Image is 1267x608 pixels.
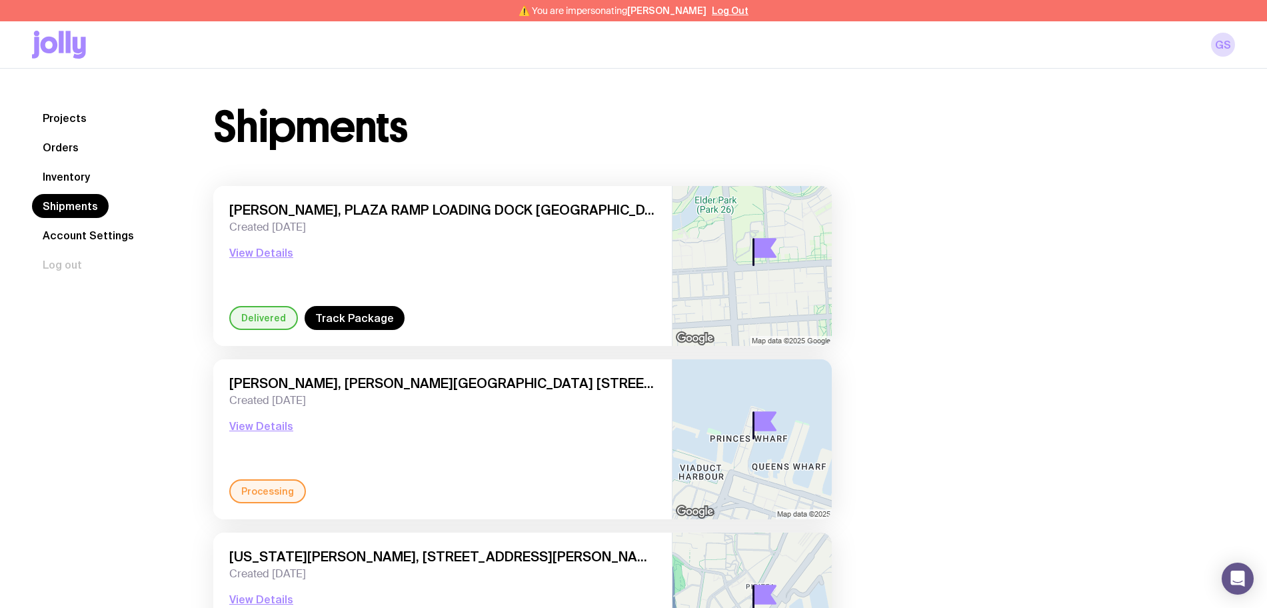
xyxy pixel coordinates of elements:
button: Log Out [712,5,748,16]
a: Projects [32,106,97,130]
button: View Details [229,245,293,261]
a: Shipments [32,194,109,218]
a: Account Settings [32,223,145,247]
span: Created [DATE] [229,394,656,407]
span: [US_STATE][PERSON_NAME], [STREET_ADDRESS][PERSON_NAME] [229,549,656,565]
img: staticmap [672,186,832,346]
a: Inventory [32,165,101,189]
span: [PERSON_NAME], PLAZA RAMP LOADING DOCK [GEOGRAPHIC_DATA], [GEOGRAPHIC_DATA] [GEOGRAPHIC_DATA], [G... [229,202,656,218]
a: GS [1211,33,1235,57]
button: View Details [229,418,293,434]
span: ⚠️ You are impersonating [519,5,706,16]
span: Created [DATE] [229,221,656,234]
span: [PERSON_NAME] [627,5,706,16]
div: Open Intercom Messenger [1222,563,1254,595]
div: Delivered [229,306,298,330]
button: View Details [229,591,293,607]
a: Orders [32,135,89,159]
a: Track Package [305,306,405,330]
h1: Shipments [213,106,407,149]
span: Created [DATE] [229,567,656,581]
div: Processing [229,479,306,503]
img: staticmap [672,359,832,519]
button: Log out [32,253,93,277]
span: [PERSON_NAME], [PERSON_NAME][GEOGRAPHIC_DATA] [STREET_ADDRESS] [229,375,656,391]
